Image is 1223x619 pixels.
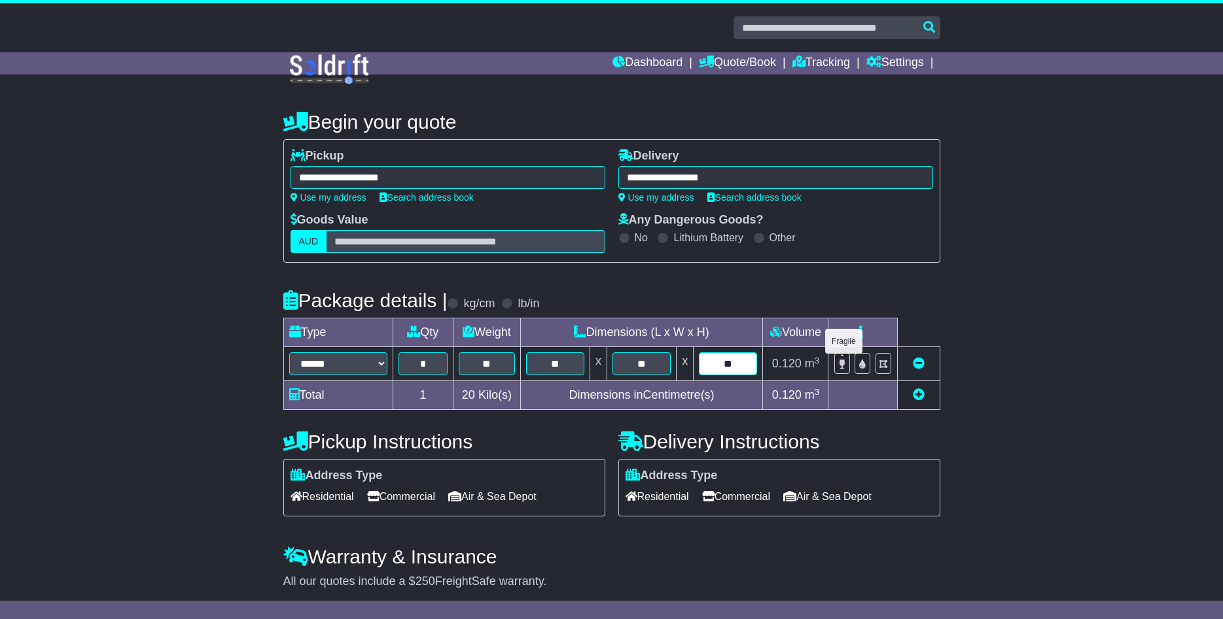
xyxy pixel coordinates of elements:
a: Quote/Book [699,52,776,75]
span: Air & Sea Depot [448,486,537,507]
td: Dimensions in Centimetre(s) [520,381,763,410]
td: Dimensions (L x W x H) [520,318,763,347]
label: Goods Value [291,213,368,227]
span: Residential [626,486,689,507]
span: 0.120 [772,388,802,401]
div: Fragile [825,329,862,354]
span: Residential [291,486,354,507]
td: Qty [393,318,453,347]
label: Delivery [618,149,679,163]
sup: 3 [815,387,820,397]
label: Address Type [626,469,718,483]
span: Commercial [702,486,770,507]
td: x [677,347,694,381]
h4: Delivery Instructions [618,431,940,452]
label: Pickup [291,149,344,163]
td: x [590,347,607,381]
h4: Warranty & Insurance [283,546,940,567]
label: Any Dangerous Goods? [618,213,764,227]
span: m [805,388,820,401]
a: Remove this item [913,357,925,370]
a: Use my address [618,192,694,203]
td: Volume [763,318,828,347]
label: lb/in [518,297,539,311]
label: No [635,231,648,244]
label: AUD [291,230,327,253]
div: All our quotes include a $ FreightSafe warranty. [283,575,940,589]
td: Total [283,381,393,410]
label: Address Type [291,469,383,483]
td: 1 [393,381,453,410]
a: Settings [866,52,924,75]
span: 0.120 [772,357,802,370]
h4: Begin your quote [283,111,940,133]
span: 250 [416,575,435,588]
label: Lithium Battery [673,231,743,244]
td: Type [283,318,393,347]
label: kg/cm [463,297,495,311]
span: Air & Sea Depot [783,486,872,507]
td: Weight [453,318,521,347]
a: Search address book [380,192,474,203]
a: Tracking [792,52,850,75]
a: Add new item [913,388,925,401]
a: Use my address [291,192,366,203]
sup: 3 [815,356,820,365]
label: Other [770,231,796,244]
a: Dashboard [612,52,682,75]
span: 20 [462,388,475,401]
span: m [805,357,820,370]
a: Search address book [707,192,802,203]
span: Commercial [367,486,435,507]
h4: Package details | [283,290,448,311]
h4: Pickup Instructions [283,431,605,452]
td: Kilo(s) [453,381,521,410]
